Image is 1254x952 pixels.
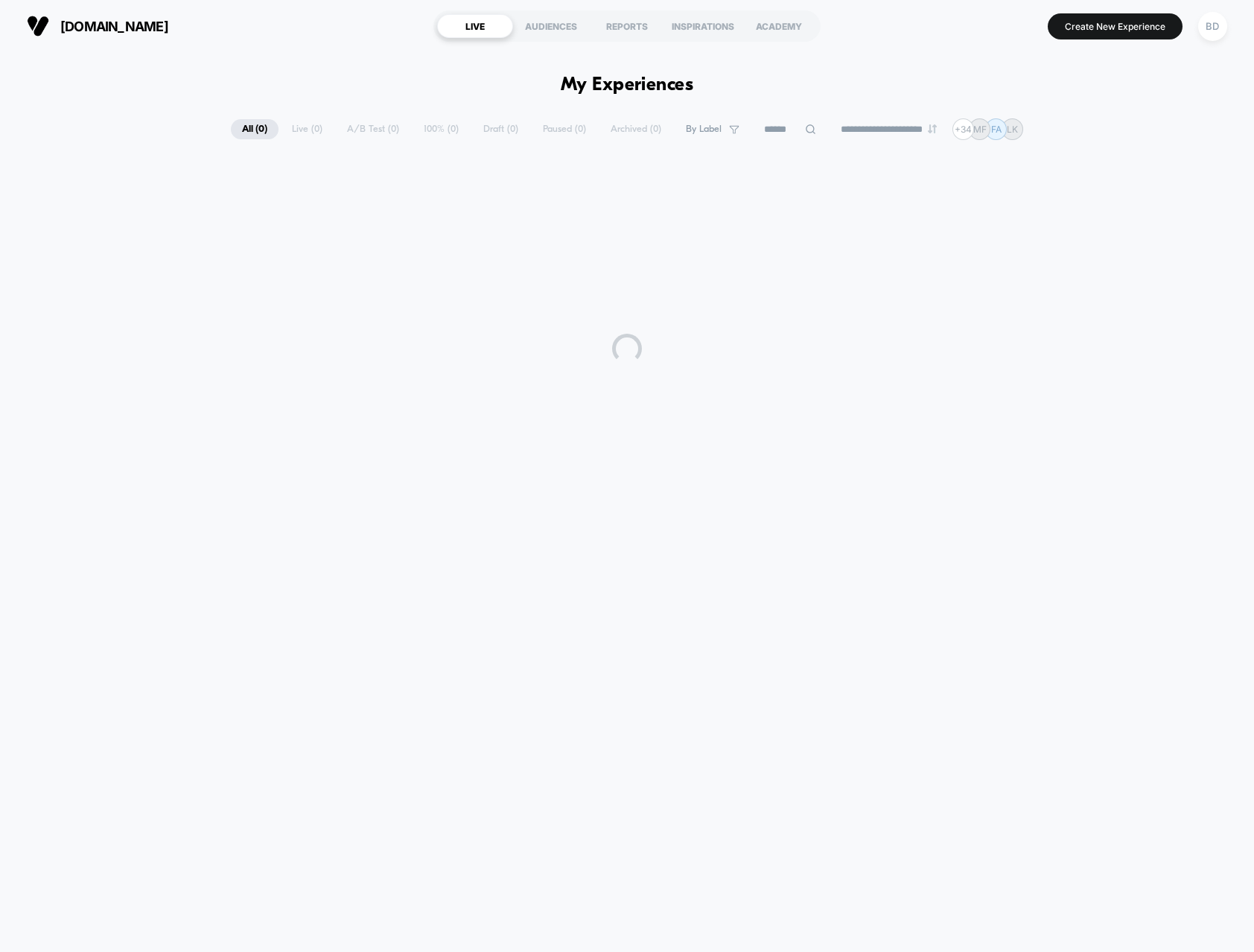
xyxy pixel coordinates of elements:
div: LIVE [437,14,513,38]
h1: My Experiences [561,74,694,96]
button: Create New Experience [1048,13,1183,39]
div: + 34 [952,118,974,140]
div: ACADEMY [741,14,817,38]
div: AUDIENCES [513,14,589,38]
span: [DOMAIN_NAME] [60,19,168,34]
div: INSPIRATIONS [665,14,741,38]
div: BD [1198,12,1227,41]
p: MF [973,124,987,135]
p: LK [1007,124,1018,135]
span: All ( 0 ) [231,119,279,139]
button: BD [1194,11,1232,42]
div: REPORTS [589,14,665,38]
img: Visually logo [27,15,49,37]
span: By Label [686,124,722,135]
img: end [928,124,937,133]
button: [DOMAIN_NAME] [22,14,173,38]
p: FA [991,124,1002,135]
